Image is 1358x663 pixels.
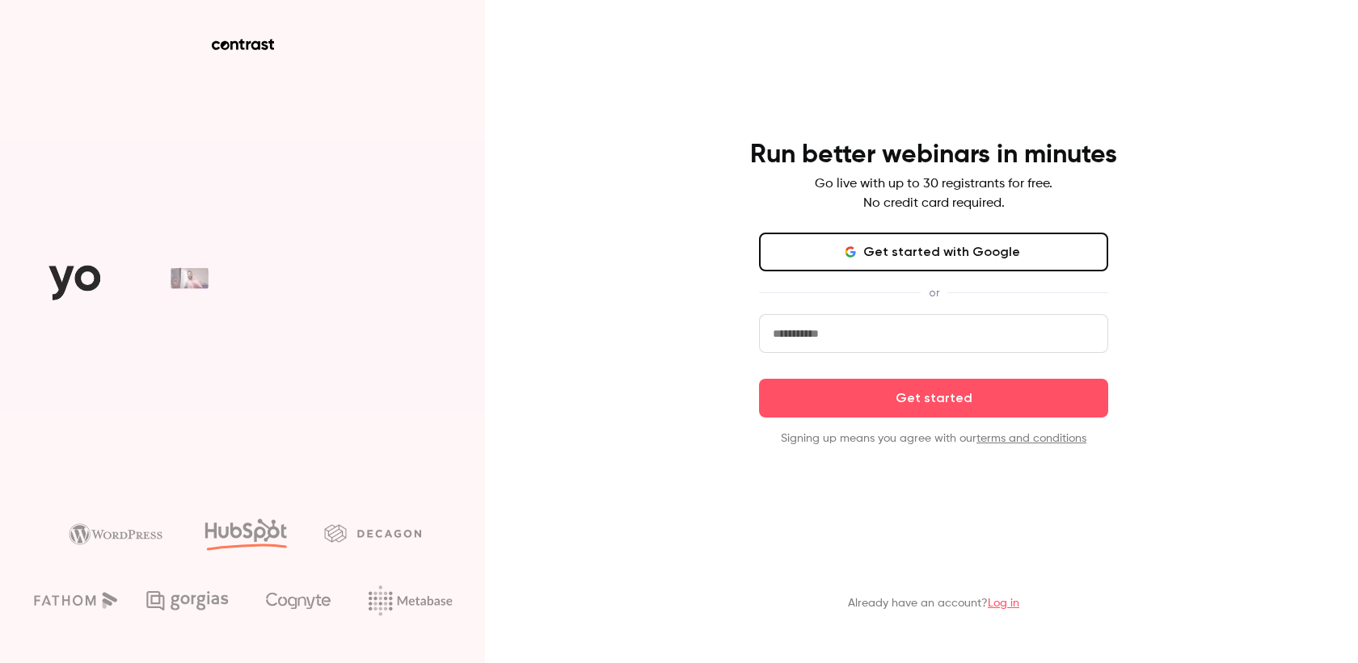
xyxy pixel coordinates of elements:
[759,379,1108,418] button: Get started
[759,233,1108,271] button: Get started with Google
[976,433,1086,444] a: terms and conditions
[815,174,1052,213] p: Go live with up to 30 registrants for free. No credit card required.
[848,595,1019,611] p: Already have an account?
[750,139,1117,171] h4: Run better webinars in minutes
[324,524,421,542] img: decagon
[921,284,947,301] span: or
[988,598,1019,609] a: Log in
[759,430,1108,447] p: Signing up means you agree with our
